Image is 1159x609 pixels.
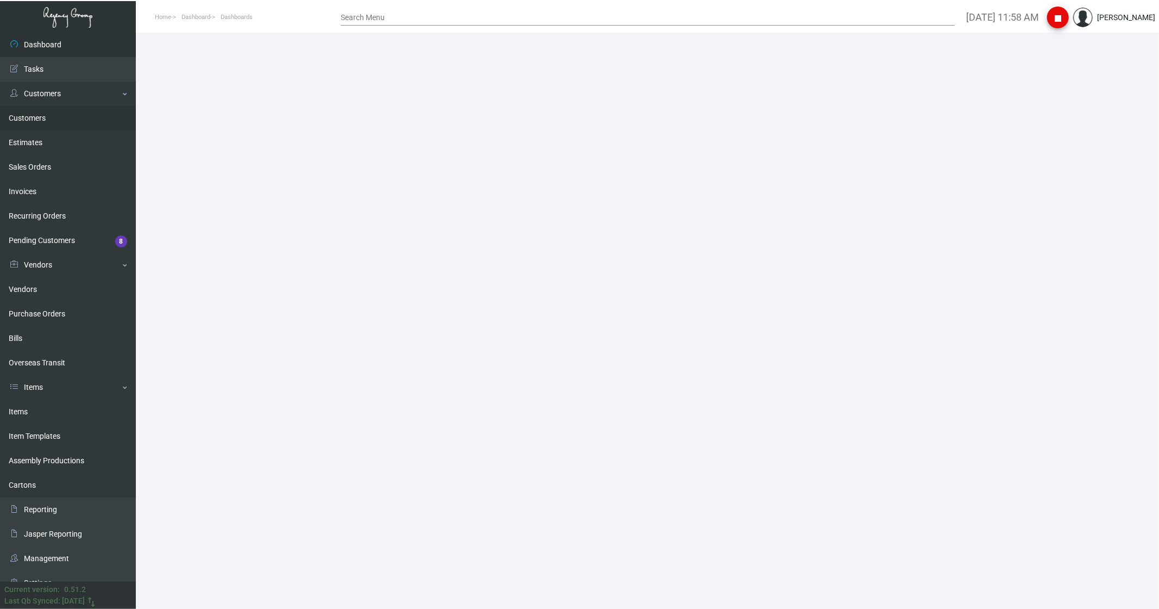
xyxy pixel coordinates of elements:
div: Current version: [4,584,60,595]
div: Last Qb Synced: [DATE] [4,595,85,607]
button: stop [1047,7,1069,28]
label: [DATE] 11:58 AM [966,11,1039,24]
span: Home [155,14,171,21]
i: stop [1051,12,1064,25]
span: Dashboard [181,14,210,21]
img: admin@bootstrapmaster.com [1073,8,1093,27]
div: 0.51.2 [64,584,86,595]
div: [PERSON_NAME] [1097,12,1155,23]
span: Dashboards [221,14,253,21]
